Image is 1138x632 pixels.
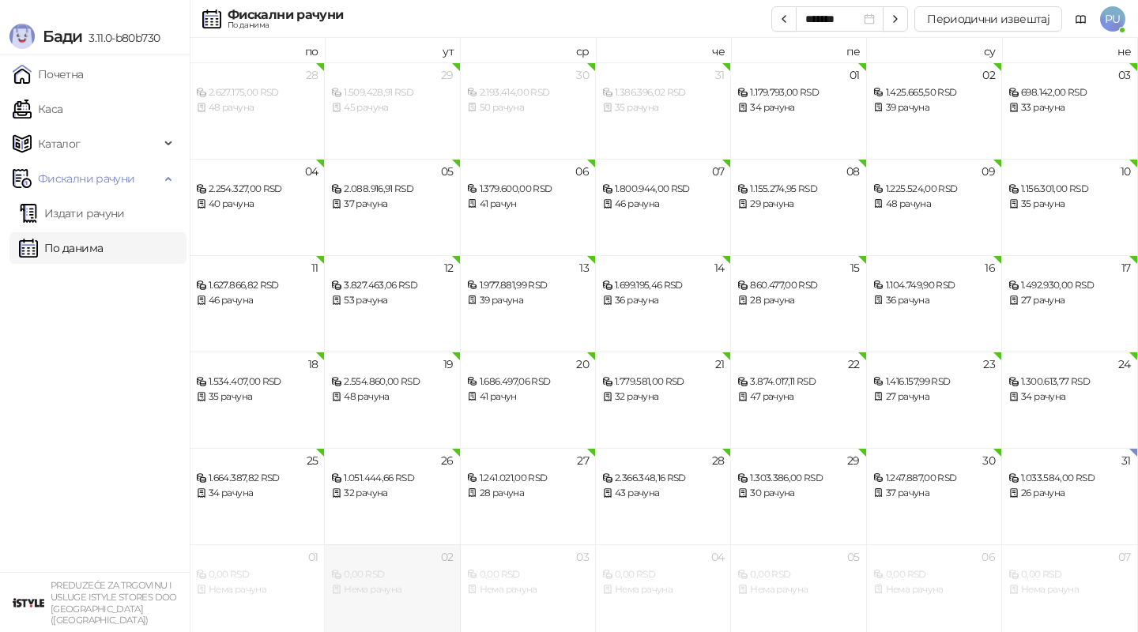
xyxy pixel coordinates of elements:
div: 16 [985,262,995,273]
td: 2025-08-29 [731,448,866,544]
div: 860.477,00 RSD [737,278,859,293]
div: 1.416.157,99 RSD [873,374,995,389]
div: 2.554.860,00 RSD [331,374,453,389]
img: Logo [9,24,35,49]
div: 03 [576,551,589,562]
div: 11 [311,262,318,273]
td: 2025-07-29 [325,62,460,159]
div: 36 рачуна [873,293,995,308]
td: 2025-08-14 [596,255,731,352]
div: 1.800.944,00 RSD [602,182,724,197]
td: 2025-07-30 [461,62,596,159]
td: 2025-08-05 [325,159,460,255]
td: 2025-08-17 [1002,255,1137,352]
div: 1.664.387,82 RSD [196,471,318,486]
td: 2025-08-22 [731,352,866,448]
div: 2.254.327,00 RSD [196,182,318,197]
div: 39 рачуна [467,293,589,308]
td: 2025-08-10 [1002,159,1137,255]
div: 29 [441,70,454,81]
div: 1.179.793,00 RSD [737,85,859,100]
div: 48 рачуна [873,197,995,212]
div: 1.303.386,00 RSD [737,471,859,486]
div: 07 [1118,551,1131,562]
th: ут [325,38,460,62]
div: 1.156.301,00 RSD [1008,182,1130,197]
div: 45 рачуна [331,100,453,115]
div: 35 рачуна [1008,197,1130,212]
div: 0,00 RSD [737,567,859,582]
td: 2025-08-18 [190,352,325,448]
td: 2025-08-23 [867,352,1002,448]
div: 18 [308,359,318,370]
td: 2025-08-15 [731,255,866,352]
div: 28 [712,455,725,466]
th: по [190,38,325,62]
div: 23 [983,359,995,370]
div: 35 рачуна [196,389,318,404]
td: 2025-08-01 [731,62,866,159]
div: Нема рачуна [873,582,995,597]
div: Нема рачуна [467,582,589,597]
div: 24 [1118,359,1131,370]
div: 13 [579,262,589,273]
div: 28 рачуна [737,293,859,308]
div: 14 [714,262,725,273]
div: Нема рачуна [331,582,453,597]
div: 27 рачуна [873,389,995,404]
td: 2025-08-28 [596,448,731,544]
div: 30 рачуна [737,486,859,501]
div: Нема рачуна [602,582,724,597]
div: 30 [576,70,589,81]
div: 06 [982,551,995,562]
div: 0,00 RSD [1008,567,1130,582]
span: Фискални рачуни [38,163,134,194]
div: 29 рачуна [737,197,859,212]
small: PREDUZEĆE ZA TRGOVINU I USLUGE ISTYLE STORES DOO [GEOGRAPHIC_DATA] ([GEOGRAPHIC_DATA]) [51,580,177,626]
td: 2025-08-20 [461,352,596,448]
td: 2025-08-16 [867,255,1002,352]
div: 01 [308,551,318,562]
td: 2025-08-27 [461,448,596,544]
div: 1.509.428,91 RSD [331,85,453,100]
div: 1.104.749,90 RSD [873,278,995,293]
th: су [867,38,1002,62]
div: 2.088.916,91 RSD [331,182,453,197]
td: 2025-08-25 [190,448,325,544]
div: 0,00 RSD [602,567,724,582]
td: 2025-08-12 [325,255,460,352]
div: 1.534.407,00 RSD [196,374,318,389]
td: 2025-08-07 [596,159,731,255]
div: 0,00 RSD [467,567,589,582]
div: 1.492.930,00 RSD [1008,278,1130,293]
div: 26 рачуна [1008,486,1130,501]
div: 1.379.600,00 RSD [467,182,589,197]
td: 2025-08-31 [1002,448,1137,544]
img: 64x64-companyLogo-77b92cf4-9946-4f36-9751-bf7bb5fd2c7d.png [13,587,44,619]
span: Бади [43,27,82,46]
th: пе [731,38,866,62]
td: 2025-08-02 [867,62,1002,159]
div: 07 [712,166,725,177]
td: 2025-08-19 [325,352,460,448]
div: 31 [715,70,725,81]
div: 41 рачун [467,197,589,212]
div: 33 рачуна [1008,100,1130,115]
a: Почетна [13,58,84,90]
div: 30 [982,455,995,466]
td: 2025-07-31 [596,62,731,159]
div: 04 [305,166,318,177]
div: 39 рачуна [873,100,995,115]
td: 2025-08-26 [325,448,460,544]
td: 2025-08-13 [461,255,596,352]
div: 27 [577,455,589,466]
div: 698.142,00 RSD [1008,85,1130,100]
div: 28 [306,70,318,81]
div: 15 [850,262,860,273]
div: 35 рачуна [602,100,724,115]
div: 46 рачуна [602,197,724,212]
div: 10 [1121,166,1131,177]
div: 31 [1121,455,1131,466]
div: 3.874.017,11 RSD [737,374,859,389]
div: 01 [850,70,860,81]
